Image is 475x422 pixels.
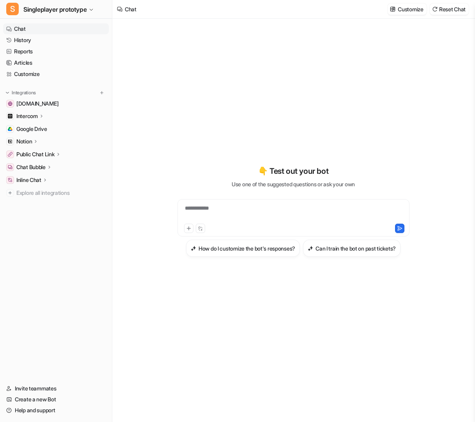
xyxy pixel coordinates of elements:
img: expand menu [5,90,10,95]
a: Chat [3,23,109,34]
p: Customize [398,5,423,13]
a: www.carlab.dk[DOMAIN_NAME] [3,98,109,109]
img: Notion [8,139,12,144]
a: Reports [3,46,109,57]
button: Reset Chat [430,4,469,15]
a: Customize [3,69,109,79]
span: Explore all integrations [16,187,106,199]
img: How do I customize the bot's responses? [191,245,196,251]
img: reset [432,6,438,12]
a: Create a new Bot [3,394,109,405]
img: Can I train the bot on past tickets? [308,245,313,251]
p: Intercom [16,112,38,120]
img: Intercom [8,114,12,118]
img: Inline Chat [8,178,12,182]
span: Google Drive [16,125,47,133]
img: Google Drive [8,127,12,131]
a: History [3,35,109,46]
a: Help and support [3,405,109,416]
img: explore all integrations [6,189,14,197]
h3: Can I train the bot on past tickets? [315,244,396,252]
p: Notion [16,138,32,145]
button: Customize [388,4,426,15]
span: [DOMAIN_NAME] [16,100,58,108]
div: Chat [125,5,136,13]
p: Use one of the suggested questions or ask your own [232,180,355,188]
img: menu_add.svg [99,90,105,95]
p: Public Chat Link [16,150,55,158]
button: Can I train the bot on past tickets?Can I train the bot on past tickets? [303,240,401,257]
img: Chat Bubble [8,165,12,170]
a: Explore all integrations [3,187,109,198]
img: Public Chat Link [8,152,12,157]
a: Invite teammates [3,383,109,394]
button: Integrations [3,89,38,97]
p: 👇 Test out your bot [258,165,328,177]
img: www.carlab.dk [8,101,12,106]
img: customize [390,6,395,12]
p: Inline Chat [16,176,41,184]
p: Integrations [12,90,36,96]
p: Chat Bubble [16,163,46,171]
h3: How do I customize the bot's responses? [199,244,295,252]
span: S [6,3,19,15]
a: Articles [3,57,109,68]
button: How do I customize the bot's responses?How do I customize the bot's responses? [186,240,300,257]
a: Google DriveGoogle Drive [3,124,109,134]
span: Singleplayer prototype [23,4,87,15]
